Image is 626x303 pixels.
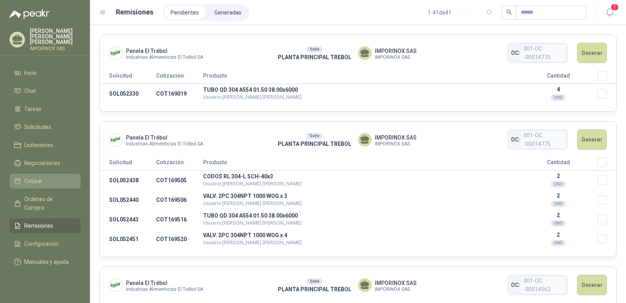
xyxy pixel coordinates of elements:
[24,258,69,266] span: Manuales y ayuda
[520,44,567,62] span: 001-OC -00014770
[203,239,302,245] span: Usuario: [PERSON_NAME] [PERSON_NAME]
[519,71,597,84] th: Cantidad
[9,236,81,251] a: Configuración
[203,174,519,179] p: CODOS RL 304-L SCH-40x3
[9,156,81,171] a: Negociaciones
[208,6,248,19] li: Generadas
[375,287,417,292] span: IMPORINOX SAS
[375,142,417,146] span: IMPORINOX SAS
[511,49,520,57] span: OC:
[126,55,203,60] span: Industrias Alimenticias El Trébol SA
[9,192,81,215] a: Órdenes de Compra
[203,87,519,93] p: TUBO QD 304 A554 01.50 38.00x6000
[203,94,302,100] span: Usuario: [PERSON_NAME] [PERSON_NAME]
[597,190,616,210] td: Seleccionar/deseleccionar
[271,53,358,62] p: PLANTA PRINCIPAL TREBOL
[100,190,156,210] td: SOL052440
[203,193,519,199] p: VALV. 2PC 304NPT 1000 WOG x 3
[375,279,417,287] span: IMPORINOX SAS
[100,210,156,229] td: SOL052443
[203,71,519,84] th: Producto
[156,210,203,229] td: COT169516
[24,123,51,131] span: Solicitudes
[9,120,81,134] a: Solicitudes
[30,46,81,51] p: IMPORINOX SAS
[597,84,616,104] td: Seleccionar/deseleccionar
[577,275,607,295] button: Generar
[551,240,566,246] div: UND
[597,229,616,249] td: Seleccionar/deseleccionar
[100,229,156,249] td: SOL052451
[110,279,122,292] img: Company Logo
[116,7,153,18] h1: Remisiones
[519,173,597,179] p: 2
[24,221,53,230] span: Remisiones
[203,158,519,171] th: Producto
[506,9,512,15] span: search
[100,158,156,171] th: Solicitud
[9,138,81,152] a: Licitaciones
[164,6,205,19] a: Pendientes
[24,177,42,185] span: Cotizar
[610,4,619,11] span: 1
[126,287,203,292] span: Industrias Alimenticias El Trébol SA
[126,142,203,146] span: Industrias Alimenticias El Trébol SA
[520,276,567,294] span: 001-OC -00014563
[271,285,358,294] p: PLANTA PRINCIPAL TREBOL
[9,174,81,189] a: Cotizar
[24,159,60,167] span: Negociaciones
[126,47,203,55] span: Panela El Trébol
[24,105,41,113] span: Tareas
[306,46,322,53] div: Sede
[551,201,566,207] div: UND
[551,181,566,187] div: UND
[306,133,322,139] div: Sede
[126,279,203,287] span: Panela El Trébol
[519,158,597,171] th: Cantidad
[126,133,203,142] span: Panela El Trébol
[100,171,156,191] td: SOL052438
[597,71,616,84] th: Seleccionar/deseleccionar
[9,218,81,233] a: Remisiones
[203,200,302,206] span: Usuario: [PERSON_NAME] [PERSON_NAME]
[9,102,81,116] a: Tareas
[597,210,616,229] td: Seleccionar/deseleccionar
[24,69,37,77] span: Inicio
[156,229,203,249] td: COT169520
[100,71,156,84] th: Solicitud
[597,158,616,171] th: Seleccionar/deseleccionar
[375,133,417,142] span: IMPORINOX SAS
[156,158,203,171] th: Cotización
[9,254,81,269] a: Manuales y ayuda
[156,71,203,84] th: Cotización
[375,47,417,55] span: IMPORINOX SAS
[577,43,607,63] button: Generar
[551,94,566,101] div: UND
[9,83,81,98] a: Chat
[519,232,597,238] p: 2
[110,47,122,60] img: Company Logo
[24,195,73,212] span: Órdenes de Compra
[551,220,566,227] div: UND
[203,232,519,238] p: VALV. 2PC 304NPT 1000 WOG x 4
[520,131,567,149] span: 001-OC -00014775
[9,9,49,19] img: Logo peakr
[100,84,156,104] td: SOL052330
[375,55,417,60] span: IMPORINOX SAS
[156,84,203,104] td: COT169019
[30,28,81,45] p: [PERSON_NAME] [PERSON_NAME] [PERSON_NAME]
[271,140,358,148] p: PLANTA PRINCIPAL TREBOL
[306,278,322,285] div: Sede
[577,129,607,150] button: Generar
[203,220,302,226] span: Usuario: [PERSON_NAME] [PERSON_NAME]
[156,190,203,210] td: COT169506
[603,5,617,20] button: 1
[511,281,520,289] span: OC:
[24,239,59,248] span: Configuración
[511,135,520,144] span: OC:
[597,171,616,191] td: Seleccionar/deseleccionar
[24,141,53,149] span: Licitaciones
[519,192,597,199] p: 2
[519,212,597,218] p: 2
